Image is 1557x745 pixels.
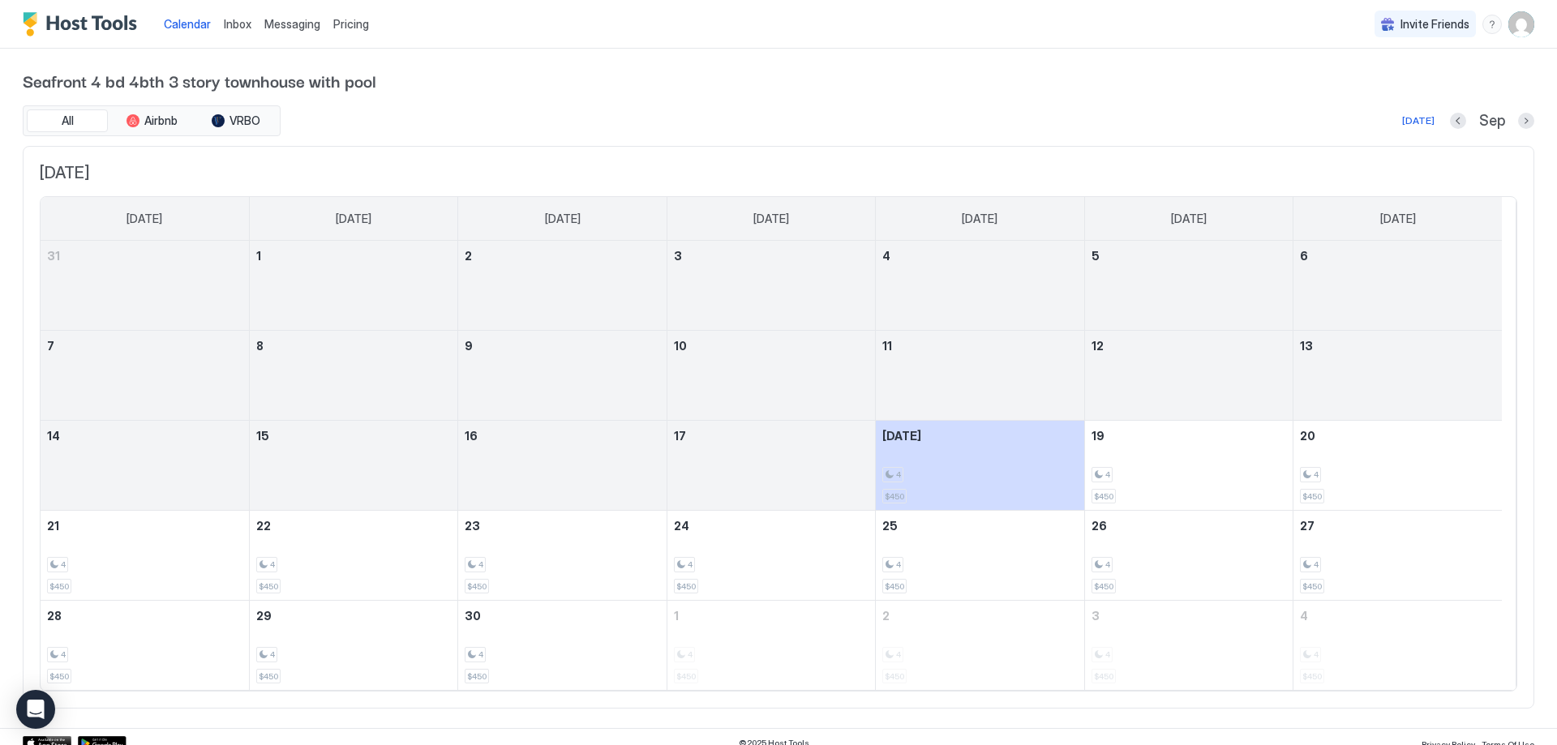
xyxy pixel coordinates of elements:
a: September 19, 2025 [1085,421,1293,451]
div: Open Intercom Messenger [16,690,55,729]
td: September 10, 2025 [667,331,875,421]
a: September 29, 2025 [250,601,457,631]
span: 25 [882,519,898,533]
div: tab-group [23,105,281,136]
span: All [62,113,74,128]
a: August 31, 2025 [41,241,249,271]
td: September 16, 2025 [458,421,667,511]
td: September 17, 2025 [667,421,875,511]
td: October 2, 2025 [876,601,1084,691]
td: September 28, 2025 [41,601,249,691]
button: All [27,109,108,132]
a: September 30, 2025 [458,601,666,631]
span: 30 [465,609,481,623]
span: 4 [478,559,483,570]
button: Next month [1518,113,1534,129]
span: $450 [49,581,69,592]
a: Host Tools Logo [23,12,144,36]
a: Friday [1155,197,1223,241]
a: Thursday [946,197,1014,241]
span: 21 [47,519,59,533]
a: September 17, 2025 [667,421,875,451]
span: 15 [256,429,269,443]
td: September 22, 2025 [249,511,457,601]
span: $450 [885,581,904,592]
a: September 5, 2025 [1085,241,1293,271]
a: September 12, 2025 [1085,331,1293,361]
td: September 12, 2025 [1084,331,1293,421]
span: $450 [885,491,904,502]
span: 4 [882,249,890,263]
td: September 1, 2025 [249,241,457,331]
a: September 15, 2025 [250,421,457,451]
td: September 4, 2025 [876,241,1084,331]
a: September 21, 2025 [41,511,249,541]
a: Monday [320,197,388,241]
td: September 6, 2025 [1293,241,1502,331]
span: 2 [465,249,472,263]
button: Airbnb [111,109,192,132]
span: [DATE] [40,163,1517,183]
span: 5 [1092,249,1100,263]
span: 13 [1300,339,1313,353]
span: 4 [270,559,275,570]
span: $450 [259,671,278,682]
td: October 1, 2025 [667,601,875,691]
td: August 31, 2025 [41,241,249,331]
span: 16 [465,429,478,443]
span: 4 [896,469,901,480]
a: September 6, 2025 [1293,241,1502,271]
span: 7 [47,339,54,353]
td: September 19, 2025 [1084,421,1293,511]
td: September 15, 2025 [249,421,457,511]
span: Seafront 4 bd 4bth 3 story townhouse with pool [23,68,1534,92]
span: $450 [259,581,278,592]
td: September 24, 2025 [667,511,875,601]
span: [DATE] [127,212,162,226]
a: September 16, 2025 [458,421,666,451]
span: 4 [1105,559,1110,570]
a: September 7, 2025 [41,331,249,361]
a: Tuesday [529,197,597,241]
td: September 13, 2025 [1293,331,1502,421]
span: Inbox [224,17,251,31]
td: September 20, 2025 [1293,421,1502,511]
a: October 3, 2025 [1085,601,1293,631]
span: 12 [1092,339,1104,353]
span: $450 [467,671,487,682]
a: Wednesday [737,197,805,241]
span: [DATE] [882,429,921,443]
a: Messaging [264,15,320,32]
span: 4 [270,649,275,660]
a: September 18, 2025 [876,421,1083,451]
a: September 10, 2025 [667,331,875,361]
span: 4 [1300,609,1308,623]
td: September 9, 2025 [458,331,667,421]
a: September 23, 2025 [458,511,666,541]
span: 1 [256,249,261,263]
td: September 21, 2025 [41,511,249,601]
span: 24 [674,519,689,533]
span: Pricing [333,17,369,32]
span: $450 [1094,581,1113,592]
span: Messaging [264,17,320,31]
span: Invite Friends [1400,17,1469,32]
a: September 26, 2025 [1085,511,1293,541]
button: Previous month [1450,113,1466,129]
span: 8 [256,339,264,353]
span: 3 [674,249,682,263]
span: [DATE] [962,212,997,226]
span: 28 [47,609,62,623]
span: $450 [1302,491,1322,502]
span: VRBO [229,113,260,128]
span: Airbnb [144,113,178,128]
td: September 3, 2025 [667,241,875,331]
td: September 11, 2025 [876,331,1084,421]
span: 4 [1105,469,1110,480]
td: September 2, 2025 [458,241,667,331]
span: 2 [882,609,890,623]
div: [DATE] [1402,113,1435,128]
td: September 8, 2025 [249,331,457,421]
td: September 30, 2025 [458,601,667,691]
